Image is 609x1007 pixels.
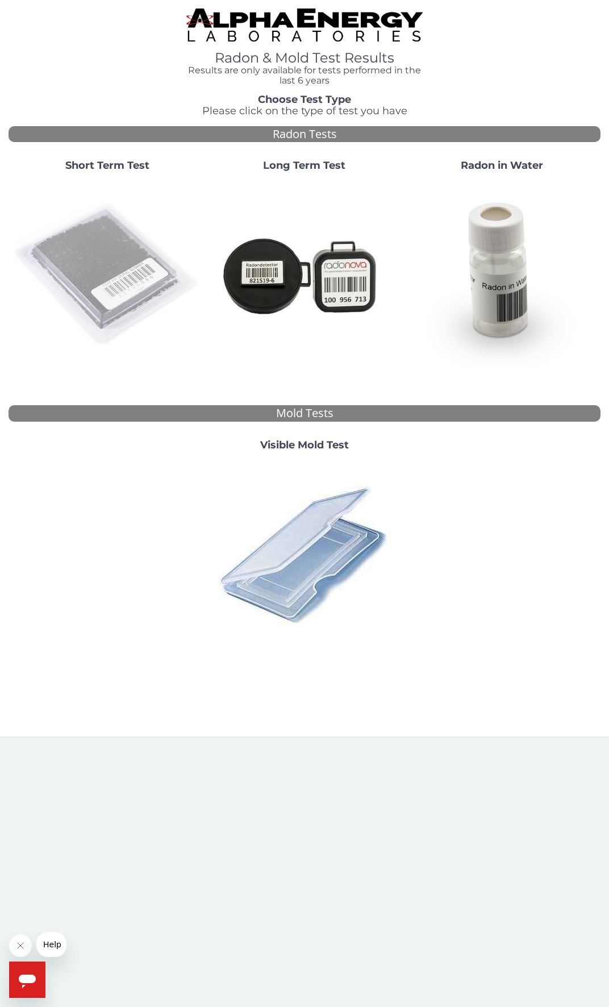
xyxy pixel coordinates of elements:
img: RadoninWater.jpg [408,181,596,369]
iframe: Close message [9,934,32,957]
img: PI42764010.jpg [210,460,398,648]
strong: Radon in Water [461,159,543,172]
strong: Short Term Test [65,159,149,172]
strong: Visible Mold Test [260,439,349,451]
img: Radtrak2vsRadtrak3.jpg [210,181,398,369]
div: Mold Tests [9,405,600,422]
h4: Results are only available for tests performed in the last 6 years [186,65,423,85]
img: TightCrop.jpg [186,9,423,41]
strong: Choose Test Type [258,93,351,106]
img: ShortTerm.jpg [13,181,201,369]
iframe: Button to launch messaging window [9,962,45,998]
h1: Radon & Mold Test Results [186,51,423,65]
span: Please click on the type of test you have [202,105,407,117]
iframe: Message from company [36,932,66,957]
strong: Long Term Test [263,159,345,172]
div: Radon Tests [9,126,600,143]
